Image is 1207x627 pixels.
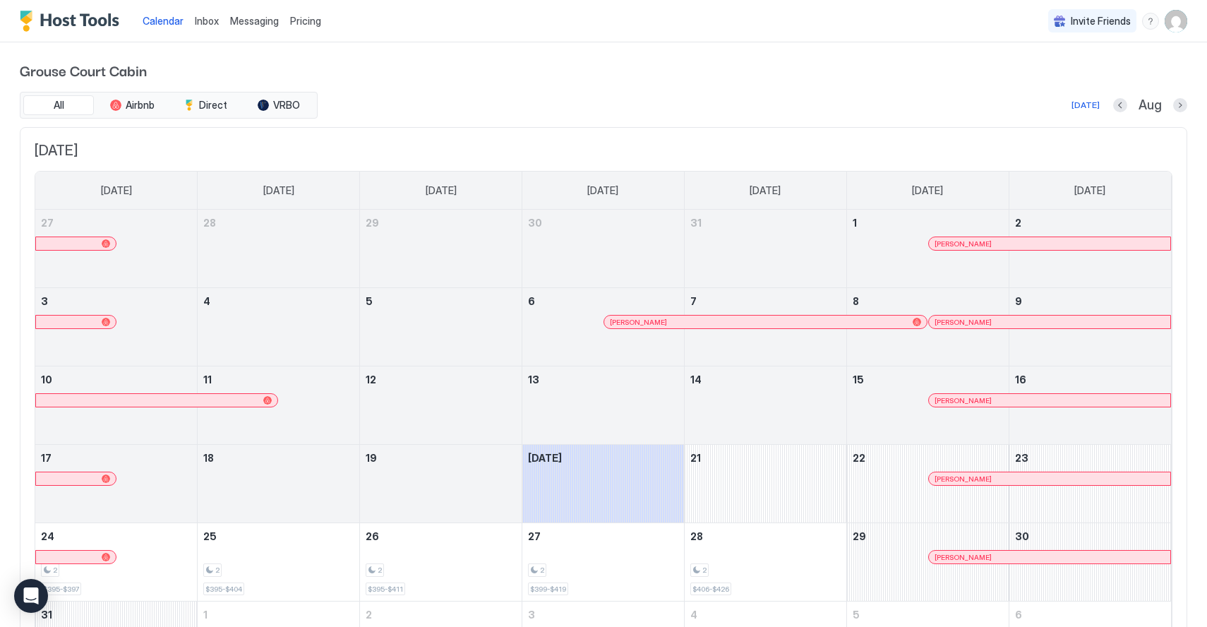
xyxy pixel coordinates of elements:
td: August 9, 2025 [1009,288,1171,366]
a: August 10, 2025 [35,366,197,393]
div: [PERSON_NAME] [935,396,1165,405]
td: August 27, 2025 [522,523,685,602]
span: 18 [203,452,214,464]
td: August 14, 2025 [684,366,846,445]
td: August 30, 2025 [1009,523,1171,602]
a: August 18, 2025 [198,445,359,471]
span: 3 [41,295,48,307]
td: August 13, 2025 [522,366,685,445]
button: Airbnb [97,95,167,115]
span: 27 [528,530,541,542]
td: August 1, 2025 [846,210,1009,288]
span: 27 [41,217,54,229]
a: August 1, 2025 [847,210,1009,236]
span: 24 [41,530,54,542]
a: Calendar [143,13,184,28]
td: August 29, 2025 [846,523,1009,602]
span: [PERSON_NAME] [610,318,667,327]
span: 10 [41,374,52,386]
a: August 9, 2025 [1009,288,1171,314]
a: August 14, 2025 [685,366,846,393]
td: August 4, 2025 [198,288,360,366]
span: 6 [1015,609,1022,621]
td: August 26, 2025 [360,523,522,602]
a: August 25, 2025 [198,523,359,549]
a: July 30, 2025 [522,210,684,236]
a: August 4, 2025 [198,288,359,314]
span: $395-$411 [368,585,403,594]
span: $395-$404 [205,585,242,594]
span: [PERSON_NAME] [935,553,992,562]
a: August 20, 2025 [522,445,684,471]
td: August 19, 2025 [360,445,522,523]
span: 30 [1015,530,1029,542]
td: August 21, 2025 [684,445,846,523]
span: 11 [203,374,212,386]
a: August 13, 2025 [522,366,684,393]
span: 25 [203,530,217,542]
span: 3 [528,609,535,621]
a: August 6, 2025 [522,288,684,314]
a: August 22, 2025 [847,445,1009,471]
span: Airbnb [126,99,155,112]
button: Next month [1173,98,1187,112]
a: August 30, 2025 [1009,523,1171,549]
span: 28 [203,217,216,229]
span: [DATE] [587,184,618,197]
td: August 5, 2025 [360,288,522,366]
span: [PERSON_NAME] [935,396,992,405]
a: August 16, 2025 [1009,366,1171,393]
span: 1 [203,609,208,621]
td: August 11, 2025 [198,366,360,445]
span: 5 [853,609,860,621]
a: July 28, 2025 [198,210,359,236]
span: Direct [199,99,227,112]
a: August 28, 2025 [685,523,846,549]
span: 28 [690,530,703,542]
span: 17 [41,452,52,464]
button: Direct [170,95,241,115]
span: Calendar [143,15,184,27]
span: 31 [41,609,52,621]
span: 2 [378,566,382,575]
td: August 25, 2025 [198,523,360,602]
td: July 27, 2025 [35,210,198,288]
td: July 31, 2025 [684,210,846,288]
span: [DATE] [263,184,294,197]
span: All [54,99,64,112]
a: August 15, 2025 [847,366,1009,393]
span: 6 [528,295,535,307]
td: August 24, 2025 [35,523,198,602]
td: August 28, 2025 [684,523,846,602]
span: Grouse Court Cabin [20,59,1187,80]
a: Thursday [735,172,795,210]
a: Sunday [87,172,146,210]
a: August 12, 2025 [360,366,522,393]
span: VRBO [273,99,300,112]
span: 16 [1015,374,1026,386]
a: Messaging [230,13,279,28]
div: [PERSON_NAME] [935,553,1165,562]
span: [PERSON_NAME] [935,239,992,249]
span: [DATE] [528,452,562,464]
span: 29 [853,530,866,542]
span: 8 [853,295,859,307]
td: August 2, 2025 [1009,210,1171,288]
span: 2 [540,566,544,575]
a: Monday [249,172,308,210]
span: 30 [528,217,542,229]
span: 2 [1015,217,1021,229]
span: [DATE] [912,184,943,197]
a: August 23, 2025 [1009,445,1171,471]
a: Friday [898,172,957,210]
div: tab-group [20,92,318,119]
span: 7 [690,295,697,307]
div: [PERSON_NAME] [935,318,1165,327]
span: 31 [690,217,702,229]
span: Pricing [290,15,321,28]
span: 9 [1015,295,1022,307]
td: August 23, 2025 [1009,445,1171,523]
span: [PERSON_NAME] [935,474,992,484]
span: 2 [53,566,57,575]
span: Messaging [230,15,279,27]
